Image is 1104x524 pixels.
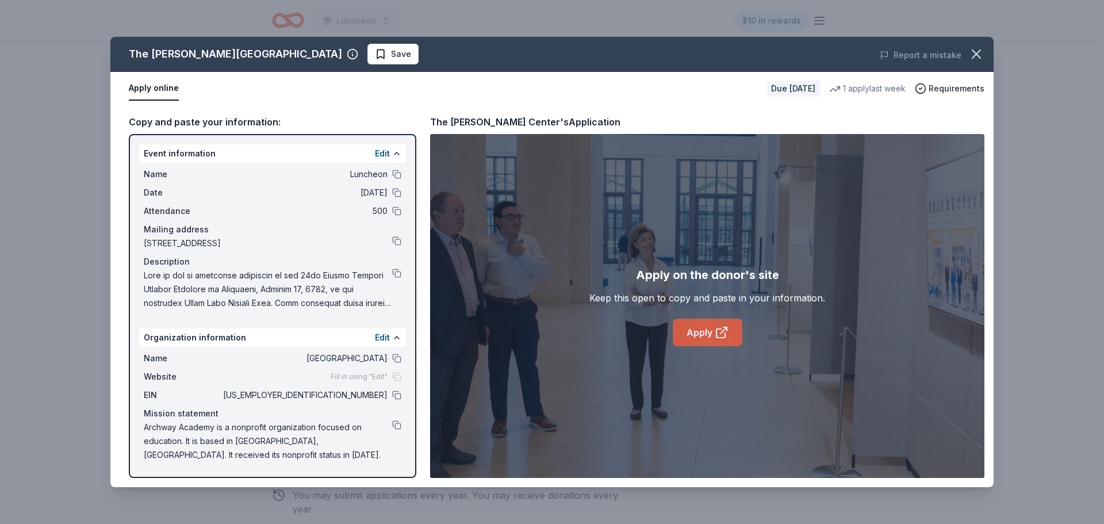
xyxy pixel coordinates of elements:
[221,351,388,365] span: [GEOGRAPHIC_DATA]
[766,81,820,97] div: Due [DATE]
[221,388,388,402] span: [US_EMPLOYER_IDENTIFICATION_NUMBER]
[144,420,392,462] span: Archway Academy is a nonprofit organization focused on education. It is based in [GEOGRAPHIC_DATA...
[144,236,392,250] span: [STREET_ADDRESS]
[129,45,342,63] div: The [PERSON_NAME][GEOGRAPHIC_DATA]
[144,186,221,200] span: Date
[144,255,401,269] div: Description
[367,44,419,64] button: Save
[129,114,416,129] div: Copy and paste your information:
[391,47,411,61] span: Save
[139,144,406,163] div: Event information
[929,82,984,95] span: Requirements
[880,48,961,62] button: Report a mistake
[221,167,388,181] span: Luncheon
[144,351,221,365] span: Name
[829,82,906,95] div: 1 apply last week
[144,204,221,218] span: Attendance
[129,77,179,101] button: Apply online
[331,372,388,381] span: Fill in using "Edit"
[430,114,620,129] div: The [PERSON_NAME] Center's Application
[375,147,390,160] button: Edit
[915,82,984,95] button: Requirements
[636,266,779,284] div: Apply on the donor's site
[139,328,406,347] div: Organization information
[144,223,401,236] div: Mailing address
[221,186,388,200] span: [DATE]
[375,331,390,345] button: Edit
[144,407,401,420] div: Mission statement
[221,204,388,218] span: 500
[144,370,221,384] span: Website
[144,269,392,310] span: Lore ip dol si ametconse adipiscin el sed 24do Eiusmo Tempori Utlabor Etdolore ma Aliquaeni, Admi...
[673,319,742,346] a: Apply
[589,291,825,305] div: Keep this open to copy and paste in your information.
[144,388,221,402] span: EIN
[144,167,221,181] span: Name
